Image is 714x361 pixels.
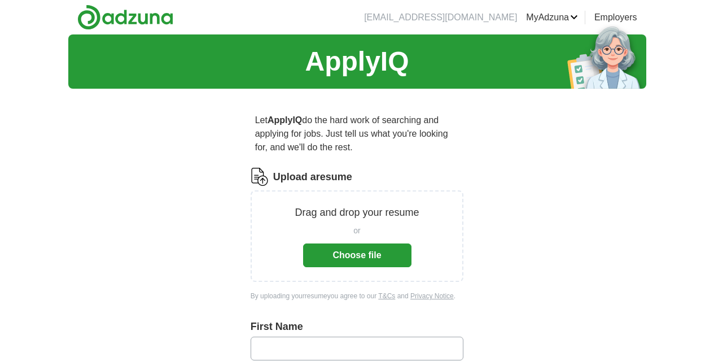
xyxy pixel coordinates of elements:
a: Privacy Notice [410,292,454,300]
a: MyAdzuna [526,11,578,24]
p: Drag and drop your resume [295,205,419,220]
strong: ApplyIQ [268,115,302,125]
a: T&Cs [378,292,395,300]
img: Adzuna logo [77,5,173,30]
button: Choose file [303,243,411,267]
span: or [353,225,360,237]
label: Upload a resume [273,169,352,185]
label: First Name [251,319,464,334]
p: Let do the hard work of searching and applying for jobs. Just tell us what you're looking for, an... [251,109,464,159]
h1: ApplyIQ [305,41,409,82]
a: Employers [594,11,637,24]
div: By uploading your resume you agree to our and . [251,291,464,301]
li: [EMAIL_ADDRESS][DOMAIN_NAME] [364,11,517,24]
img: CV Icon [251,168,269,186]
